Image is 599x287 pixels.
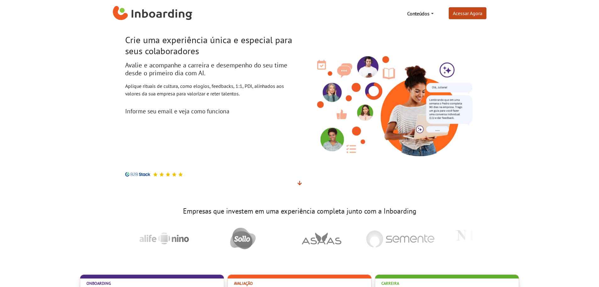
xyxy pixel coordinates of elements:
span: Veja mais detalhes abaixo [297,180,302,186]
img: Avaliação 5 estrelas no B2B Stack [159,172,164,177]
h3: Informe seu email e veja como funciona [125,107,295,115]
div: Avaliação 5 estrelas no B2B Stack [150,172,183,177]
p: Aplique rituais de cultura, como elogios, feedbacks, 1:1, PDI, alinhados aos valores da sua empre... [125,82,295,97]
img: Avaliação 5 estrelas no B2B Stack [165,172,170,177]
img: Semente Negocios [359,225,437,252]
h3: Empresas que investem em uma experiência completa junto com a Inboarding [125,207,474,215]
img: Sollo Brasil [223,223,258,254]
h2: Onboarding [86,281,218,286]
img: Avaliação 5 estrelas no B2B Stack [178,172,183,177]
img: Avaliação 5 estrelas no B2B Stack [153,172,158,177]
h2: Avalie e acompanhe a carreira e desempenho do seu time desde o primeiro dia com AI. [125,61,295,77]
img: Inboarding Home [113,4,192,23]
h1: Crie uma experiência única e especial para seus colaboradores [125,35,295,56]
img: B2B Stack logo [125,172,150,177]
iframe: Form 0 [125,117,280,164]
img: Alife Nino [129,223,195,254]
h2: Avaliação [234,281,365,286]
h2: Carreira [381,281,513,286]
a: Inboarding Home Page [113,3,192,25]
img: Asaas [294,227,344,250]
a: Acessar Agora [449,7,486,19]
a: Conteúdos [405,7,436,20]
img: Avaliação 5 estrelas no B2B Stack [172,172,177,177]
img: Inboarding - Rutuais de Cultura com Inteligência Ariticial. Feedback, conversas 1:1, PDI. [304,45,474,159]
